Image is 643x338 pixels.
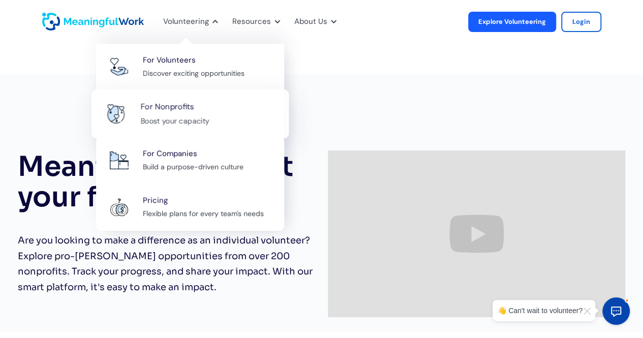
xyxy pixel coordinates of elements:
[143,194,168,207] div: Pricing
[18,233,316,295] p: Are you looking to make a difference as an individual volunteer? Explore pro-[PERSON_NAME] opport...
[498,305,583,316] div: 👋 Can't wait to volunteer?
[96,39,284,231] nav: Volunteering
[143,161,243,173] div: Build a purpose-driven culture
[105,104,127,123] img: Nonprofit Icon
[143,68,244,80] div: Discover exciting opportunities
[561,12,601,32] a: Login
[140,114,209,127] div: Boost your capacity
[468,12,556,32] a: Explore Volunteering
[328,150,626,318] iframe: Welcome to Meaningful Work Product Demo Video
[140,100,194,114] div: For Nonprofits
[96,184,284,231] a: PricingFlexible plans for every team's needs
[109,151,130,169] img: Company Icon
[226,5,283,39] div: Resources
[143,147,197,161] div: For Companies
[232,15,271,28] div: Resources
[109,58,130,76] img: Volunteer Icon
[163,15,209,28] div: Volunteering
[96,44,284,90] a: Volunteer IconFor VolunteersDiscover exciting opportunities
[96,137,284,184] a: Company IconFor CompaniesBuild a purpose-driven culture
[143,208,264,220] div: Flexible plans for every team's needs
[143,54,196,67] div: For Volunteers
[157,5,221,39] div: Volunteering
[42,13,68,30] a: home
[288,5,340,39] div: About Us
[91,89,289,138] a: Nonprofit IconFor NonprofitsBoost your capacity
[294,15,327,28] div: About Us
[18,152,316,212] h1: Meaningful Work at your fingertips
